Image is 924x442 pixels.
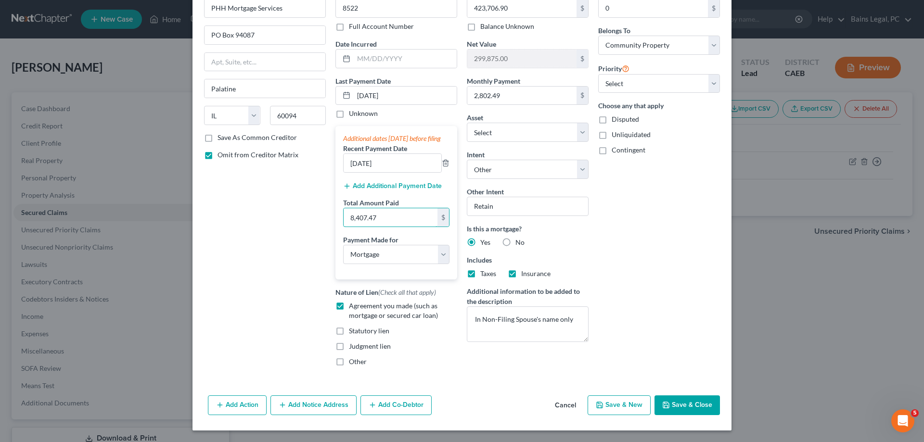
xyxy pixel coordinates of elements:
span: 5 [911,409,919,417]
div: $ [437,208,449,227]
div: Additional dates [DATE] before filing [343,134,449,143]
input: 0.00 [344,208,437,227]
span: Agreement you made (such as mortgage or secured car loan) [349,302,438,319]
label: Save As Common Creditor [218,133,297,142]
label: Additional information to be added to the description [467,286,589,306]
input: 0.00 [467,50,577,68]
button: Add Additional Payment Date [343,182,442,190]
span: Contingent [612,146,645,154]
label: Monthly Payment [467,76,520,86]
input: Enter city... [205,79,325,98]
iframe: Intercom live chat [891,409,914,432]
input: MM/DD/YYYY [354,87,457,105]
button: Cancel [547,396,584,416]
span: Taxes [480,269,496,278]
label: Is this a mortgage? [467,224,589,234]
label: Balance Unknown [480,22,534,31]
label: Other Intent [467,187,504,197]
input: 0.00 [467,87,577,105]
span: Belongs To [598,26,630,35]
span: (Check all that apply) [378,288,436,296]
span: Disputed [612,115,639,123]
span: Unliquidated [612,130,651,139]
span: No [515,238,525,246]
label: Payment Made for [343,235,398,245]
button: Add Action [208,395,267,416]
label: Last Payment Date [335,76,391,86]
label: Nature of Lien [335,287,436,297]
span: Other [349,357,367,366]
label: Full Account Number [349,22,414,31]
label: Net Value [467,39,496,49]
input: Apt, Suite, etc... [205,53,325,71]
input: Enter zip... [270,106,326,125]
input: Enter address... [205,26,325,44]
div: $ [577,50,588,68]
button: Save & New [588,395,651,416]
span: Asset [467,114,483,122]
span: Yes [480,238,490,246]
input: -- [344,154,441,172]
button: Add Co-Debtor [360,395,432,416]
button: Save & Close [654,395,720,416]
label: Date Incurred [335,39,377,49]
button: Add Notice Address [270,395,357,416]
label: Includes [467,255,589,265]
label: Unknown [349,109,378,118]
input: Specify... [467,197,589,216]
span: Statutory lien [349,327,389,335]
label: Choose any that apply [598,101,720,111]
span: Omit from Creditor Matrix [218,151,298,159]
label: Intent [467,150,485,160]
label: Recent Payment Date [343,143,407,153]
span: Judgment lien [349,342,391,350]
span: Insurance [521,269,551,278]
div: $ [577,87,588,105]
label: Total Amount Paid [343,198,399,208]
label: Priority [598,63,629,74]
input: MM/DD/YYYY [354,50,457,68]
